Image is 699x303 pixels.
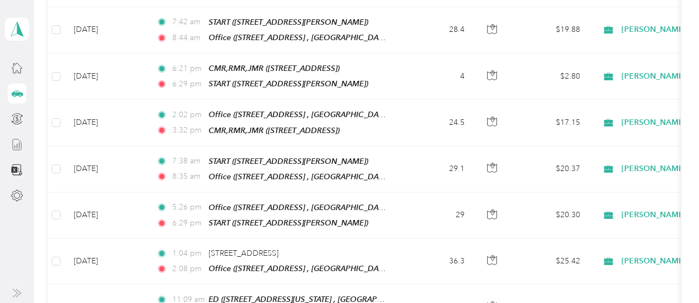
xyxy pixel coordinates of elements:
[209,218,368,227] span: START ([STREET_ADDRESS][PERSON_NAME])
[401,100,473,146] td: 24.5
[172,247,204,260] span: 1:04 pm
[65,100,148,146] td: [DATE]
[209,172,472,181] span: Office ([STREET_ADDRESS] , [GEOGRAPHIC_DATA], [GEOGRAPHIC_DATA])
[512,146,589,192] td: $20.37
[209,33,472,42] span: Office ([STREET_ADDRESS] , [GEOGRAPHIC_DATA], [GEOGRAPHIC_DATA])
[65,239,148,284] td: [DATE]
[401,192,473,239] td: 29
[512,239,589,284] td: $25.42
[172,16,204,28] span: 7:42 am
[65,146,148,192] td: [DATE]
[65,7,148,53] td: [DATE]
[172,170,204,183] span: 8:35 am
[209,64,340,73] span: CMR,RMR,JMR ([STREET_ADDRESS])
[209,203,472,212] span: Office ([STREET_ADDRESS] , [GEOGRAPHIC_DATA], [GEOGRAPHIC_DATA])
[65,192,148,239] td: [DATE]
[65,53,148,100] td: [DATE]
[512,100,589,146] td: $17.15
[209,249,278,258] span: [STREET_ADDRESS]
[172,201,204,213] span: 5:26 pm
[172,124,204,136] span: 3:32 pm
[209,126,340,135] span: CMR,RMR,JMR ([STREET_ADDRESS])
[209,157,368,166] span: START ([STREET_ADDRESS][PERSON_NAME])
[209,79,368,88] span: START ([STREET_ADDRESS][PERSON_NAME])
[172,63,204,75] span: 6:21 pm
[401,53,473,100] td: 4
[401,239,473,284] td: 36.3
[401,7,473,53] td: 28.4
[401,146,473,192] td: 29.1
[172,217,204,229] span: 6:29 pm
[209,18,368,26] span: START ([STREET_ADDRESS][PERSON_NAME])
[172,32,204,44] span: 8:44 am
[209,110,472,119] span: Office ([STREET_ADDRESS] , [GEOGRAPHIC_DATA], [GEOGRAPHIC_DATA])
[209,264,472,273] span: Office ([STREET_ADDRESS] , [GEOGRAPHIC_DATA], [GEOGRAPHIC_DATA])
[172,155,204,167] span: 7:38 am
[172,109,204,121] span: 2:02 pm
[512,53,589,100] td: $2.80
[172,263,204,275] span: 2:08 pm
[512,192,589,239] td: $20.30
[637,241,699,303] iframe: Everlance-gr Chat Button Frame
[172,78,204,90] span: 6:29 pm
[512,7,589,53] td: $19.88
